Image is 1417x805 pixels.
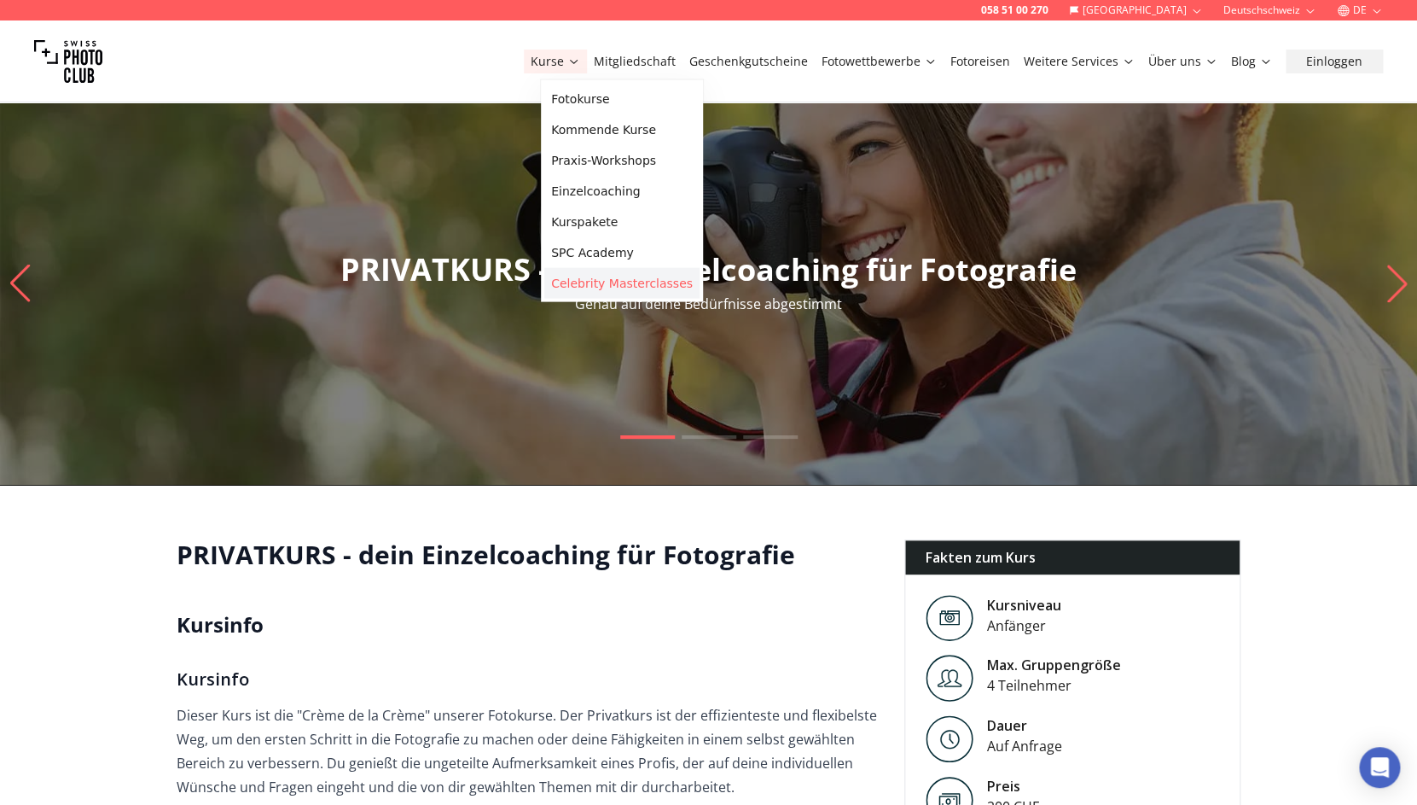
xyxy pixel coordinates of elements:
button: Einloggen [1286,50,1383,73]
button: Fotoreisen [944,50,1017,73]
a: Weitere Services [1024,53,1135,70]
img: Level [926,655,973,702]
a: Geschenkgutscheine [689,53,808,70]
div: Anfänger [987,615,1061,636]
a: Fotokurse [544,84,700,114]
a: Fotowettbewerbe [822,53,937,70]
div: Open Intercom Messenger [1359,747,1400,788]
a: Blog [1231,53,1272,70]
a: Kommende Kurse [544,114,700,145]
button: Kurse [524,50,587,73]
a: Mitgliedschaft [594,53,676,70]
a: Einzelcoaching [544,176,700,207]
button: Blog [1224,50,1279,73]
div: Fakten zum Kurs [905,540,1240,575]
div: Auf Anfrage [987,736,1062,756]
button: Mitgliedschaft [587,50,682,73]
div: Preis [987,776,1039,796]
p: Dieser Kurs ist die "Crème de la Crème" unserer Fotokurse. Der Privatkurs ist der effizienteste u... [177,703,877,799]
h2: Kursinfo [177,611,877,639]
h3: Kursinfo [177,666,877,693]
button: Geschenkgutscheine [682,50,815,73]
a: Kurspakete [544,207,700,237]
a: SPC Academy [544,237,700,268]
div: 4 Teilnehmer [987,675,1121,696]
div: Kursniveau [987,595,1061,615]
button: Über uns [1141,50,1224,73]
div: Max. Gruppengröße [987,655,1121,675]
a: Praxis-Workshops [544,145,700,176]
button: Weitere Services [1017,50,1141,73]
img: Level [926,595,973,642]
a: Fotoreisen [950,53,1010,70]
h1: PRIVATKURS - dein Einzelcoaching für Fotografie [177,540,877,570]
a: Celebrity Masterclasses [544,268,700,299]
a: Kurse [531,53,580,70]
img: Swiss photo club [34,27,102,96]
img: Level [926,715,973,762]
a: 058 51 00 270 [981,3,1048,17]
button: Fotowettbewerbe [815,50,944,73]
div: Dauer [987,715,1062,736]
a: Über uns [1148,53,1217,70]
